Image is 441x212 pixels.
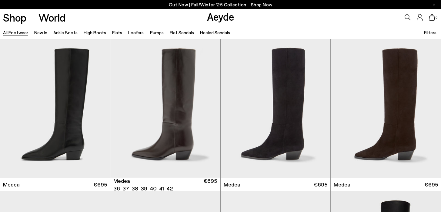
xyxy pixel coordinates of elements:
[110,39,220,178] img: Medea Knee-High Boots
[110,178,220,191] a: Medea 36 37 38 39 40 41 42 €695
[34,30,47,35] a: New In
[435,16,438,19] span: 0
[150,30,164,35] a: Pumps
[166,185,173,192] li: 42
[169,1,272,9] p: Out Now | Fall/Winter ‘25 Collection
[224,181,240,188] span: Medea
[200,30,230,35] a: Heeled Sandals
[3,30,28,35] a: All Footwear
[110,39,220,178] div: 1 / 6
[221,178,331,191] a: Medea €695
[170,30,194,35] a: Flat Sandals
[203,177,217,192] span: €695
[207,10,234,23] a: Aeyde
[93,181,107,188] span: €695
[429,14,435,21] a: 0
[132,185,138,192] li: 38
[122,185,129,192] li: 37
[112,30,122,35] a: Flats
[331,178,441,191] a: Medea €695
[38,12,65,23] a: World
[334,181,350,188] span: Medea
[251,2,272,7] span: Navigate to /collections/new-in
[113,177,130,185] span: Medea
[314,181,327,188] span: €695
[424,30,436,35] span: Filters
[113,185,171,192] ul: variant
[331,39,441,178] img: Medea Suede Knee-High Boots
[159,185,164,192] li: 41
[424,181,438,188] span: €695
[3,12,26,23] a: Shop
[84,30,106,35] a: High Boots
[110,39,220,178] a: Next slide Previous slide
[53,30,78,35] a: Ankle Boots
[150,185,157,192] li: 40
[221,39,331,178] img: Medea Suede Knee-High Boots
[3,181,20,188] span: Medea
[128,30,144,35] a: Loafers
[113,185,120,192] li: 36
[141,185,147,192] li: 39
